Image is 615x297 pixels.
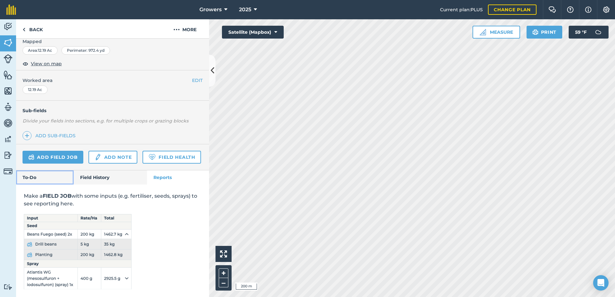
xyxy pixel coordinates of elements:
[4,167,13,176] img: svg+xml;base64,PD94bWwgdmVyc2lvbj0iMS4wIiBlbmNvZGluZz0idXRmLTgiPz4KPCEtLSBHZW5lcmF0b3I6IEFkb2JlIE...
[602,6,610,13] img: A cog icon
[23,131,78,140] a: Add sub-fields
[61,46,110,55] div: Perimeter : 972.4 yd
[488,4,537,15] a: Change plan
[199,6,222,14] span: Growers
[4,284,13,290] img: svg+xml;base64,PD94bWwgdmVyc2lvbj0iMS4wIiBlbmNvZGluZz0idXRmLTgiPz4KPCEtLSBHZW5lcmF0b3I6IEFkb2JlIE...
[440,6,483,13] span: Current plan : PLUS
[4,22,13,32] img: svg+xml;base64,PD94bWwgdmVyc2lvbj0iMS4wIiBlbmNvZGluZz0idXRmLTgiPz4KPCEtLSBHZW5lcmF0b3I6IEFkb2JlIE...
[147,170,209,184] a: Reports
[94,153,101,161] img: svg+xml;base64,PD94bWwgdmVyc2lvbj0iMS4wIiBlbmNvZGluZz0idXRmLTgiPz4KPCEtLSBHZW5lcmF0b3I6IEFkb2JlIE...
[173,26,180,33] img: svg+xml;base64,PHN2ZyB4bWxucz0iaHR0cDovL3d3dy53My5vcmcvMjAwMC9zdmciIHdpZHRoPSIyMCIgaGVpZ2h0PSIyNC...
[585,6,592,14] img: svg+xml;base64,PHN2ZyB4bWxucz0iaHR0cDovL3d3dy53My5vcmcvMjAwMC9zdmciIHdpZHRoPSIxNyIgaGVpZ2h0PSIxNy...
[575,26,587,39] span: 59 ° F
[480,29,486,35] img: Ruler icon
[31,60,62,67] span: View on map
[220,250,227,257] img: Four arrows, one pointing top left, one top right, one bottom right and the last bottom left
[4,102,13,112] img: svg+xml;base64,PD94bWwgdmVyc2lvbj0iMS4wIiBlbmNvZGluZz0idXRmLTgiPz4KPCEtLSBHZW5lcmF0b3I6IEFkb2JlIE...
[24,192,201,208] p: Make a with some inputs (e.g. fertiliser, seeds, sprays) to see reporting here.
[566,6,574,13] img: A question mark icon
[74,170,147,184] a: Field History
[23,118,188,124] em: Divide your fields into sections, e.g. for multiple crops or grazing blocks
[239,6,251,14] span: 2025
[16,19,49,38] a: Back
[473,26,520,39] button: Measure
[23,151,83,164] a: Add field job
[161,19,209,38] button: More
[527,26,563,39] button: Print
[219,278,228,287] button: –
[43,193,71,199] strong: FIELD JOB
[593,275,609,291] div: Open Intercom Messenger
[192,77,203,84] button: EDIT
[4,86,13,96] img: svg+xml;base64,PHN2ZyB4bWxucz0iaHR0cDovL3d3dy53My5vcmcvMjAwMC9zdmciIHdpZHRoPSI1NiIgaGVpZ2h0PSI2MC...
[23,26,25,33] img: svg+xml;base64,PHN2ZyB4bWxucz0iaHR0cDovL3d3dy53My5vcmcvMjAwMC9zdmciIHdpZHRoPSI5IiBoZWlnaHQ9IjI0Ii...
[4,38,13,48] img: svg+xml;base64,PHN2ZyB4bWxucz0iaHR0cDovL3d3dy53My5vcmcvMjAwMC9zdmciIHdpZHRoPSI1NiIgaGVpZ2h0PSI2MC...
[219,268,228,278] button: +
[23,60,28,67] img: svg+xml;base64,PHN2ZyB4bWxucz0iaHR0cDovL3d3dy53My5vcmcvMjAwMC9zdmciIHdpZHRoPSIxOCIgaGVpZ2h0PSIyNC...
[6,4,16,15] img: fieldmargin Logo
[4,134,13,144] img: svg+xml;base64,PD94bWwgdmVyc2lvbj0iMS4wIiBlbmNvZGluZz0idXRmLTgiPz4KPCEtLSBHZW5lcmF0b3I6IEFkb2JlIE...
[23,77,203,84] span: Worked area
[23,85,48,94] div: 12.19 Ac
[16,107,209,114] h4: Sub-fields
[16,38,209,45] span: Mapped
[532,28,538,36] img: svg+xml;base64,PHN2ZyB4bWxucz0iaHR0cDovL3d3dy53My5vcmcvMjAwMC9zdmciIHdpZHRoPSIxOSIgaGVpZ2h0PSIyNC...
[592,26,605,39] img: svg+xml;base64,PD94bWwgdmVyc2lvbj0iMS4wIiBlbmNvZGluZz0idXRmLTgiPz4KPCEtLSBHZW5lcmF0b3I6IEFkb2JlIE...
[142,151,201,164] a: Field Health
[4,150,13,160] img: svg+xml;base64,PD94bWwgdmVyc2lvbj0iMS4wIiBlbmNvZGluZz0idXRmLTgiPz4KPCEtLSBHZW5lcmF0b3I6IEFkb2JlIE...
[28,153,34,161] img: svg+xml;base64,PD94bWwgdmVyc2lvbj0iMS4wIiBlbmNvZGluZz0idXRmLTgiPz4KPCEtLSBHZW5lcmF0b3I6IEFkb2JlIE...
[16,170,74,184] a: To-Do
[569,26,609,39] button: 59 °F
[4,54,13,63] img: svg+xml;base64,PD94bWwgdmVyc2lvbj0iMS4wIiBlbmNvZGluZz0idXRmLTgiPz4KPCEtLSBHZW5lcmF0b3I6IEFkb2JlIE...
[4,118,13,128] img: svg+xml;base64,PD94bWwgdmVyc2lvbj0iMS4wIiBlbmNvZGluZz0idXRmLTgiPz4KPCEtLSBHZW5lcmF0b3I6IEFkb2JlIE...
[23,60,62,67] button: View on map
[88,151,137,164] a: Add note
[222,26,284,39] button: Satellite (Mapbox)
[25,132,29,139] img: svg+xml;base64,PHN2ZyB4bWxucz0iaHR0cDovL3d3dy53My5vcmcvMjAwMC9zdmciIHdpZHRoPSIxNCIgaGVpZ2h0PSIyNC...
[548,6,556,13] img: Two speech bubbles overlapping with the left bubble in the forefront
[4,70,13,80] img: svg+xml;base64,PHN2ZyB4bWxucz0iaHR0cDovL3d3dy53My5vcmcvMjAwMC9zdmciIHdpZHRoPSI1NiIgaGVpZ2h0PSI2MC...
[23,46,58,55] div: Area : 12.19 Ac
